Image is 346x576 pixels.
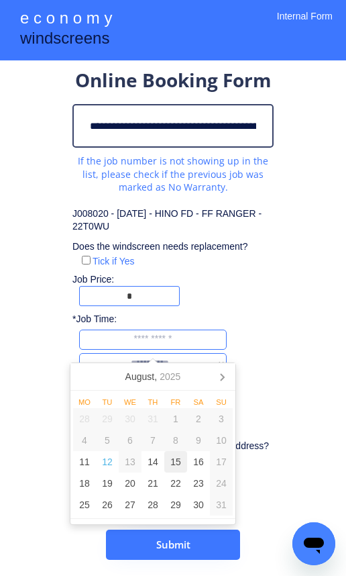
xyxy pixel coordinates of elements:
[93,256,135,267] label: Tick if Yes
[20,27,109,53] div: windscreens
[187,473,210,494] div: 23
[72,154,274,194] div: If the job number is not showing up in the list, please check if the previous job was marked as N...
[96,408,119,430] div: 29
[210,473,233,494] div: 24
[210,408,233,430] div: 3
[119,473,141,494] div: 20
[119,399,141,406] div: We
[141,451,164,473] div: 14
[160,372,180,381] i: 2025
[210,430,233,451] div: 10
[210,494,233,516] div: 31
[119,494,141,516] div: 27
[75,67,272,97] div: Online Booking Form
[187,430,210,451] div: 9
[187,408,210,430] div: 2
[72,240,279,254] div: Does the windscreen needs replacement?
[96,430,119,451] div: 5
[73,451,96,473] div: 11
[187,451,210,473] div: 16
[106,530,240,560] button: Submit
[141,408,164,430] div: 31
[119,451,141,473] div: 13
[96,399,119,406] div: Tu
[73,408,96,430] div: 28
[164,399,187,406] div: Fr
[277,10,333,40] div: Internal Form
[164,473,187,494] div: 22
[164,451,187,473] div: 15
[141,430,164,451] div: 7
[164,494,187,516] div: 29
[96,494,119,516] div: 26
[73,430,96,451] div: 4
[73,399,96,406] div: Mo
[72,313,125,326] div: *Job Time:
[119,430,141,451] div: 6
[72,273,287,287] div: Job Price:
[187,494,210,516] div: 30
[72,207,274,234] div: J008020 - [DATE] - HINO FD - FF RANGER - 22T0WU
[141,399,164,406] div: Th
[292,522,335,565] iframe: Button to launch messaging window
[141,473,164,494] div: 21
[20,7,112,32] div: e c o n o m y
[73,473,96,494] div: 18
[210,399,233,406] div: Su
[187,399,210,406] div: Sa
[164,408,187,430] div: 1
[96,451,119,473] div: 12
[96,473,119,494] div: 19
[210,451,233,473] div: 17
[164,430,187,451] div: 8
[73,494,96,516] div: 25
[119,408,141,430] div: 30
[141,494,164,516] div: 28
[120,366,186,387] div: August,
